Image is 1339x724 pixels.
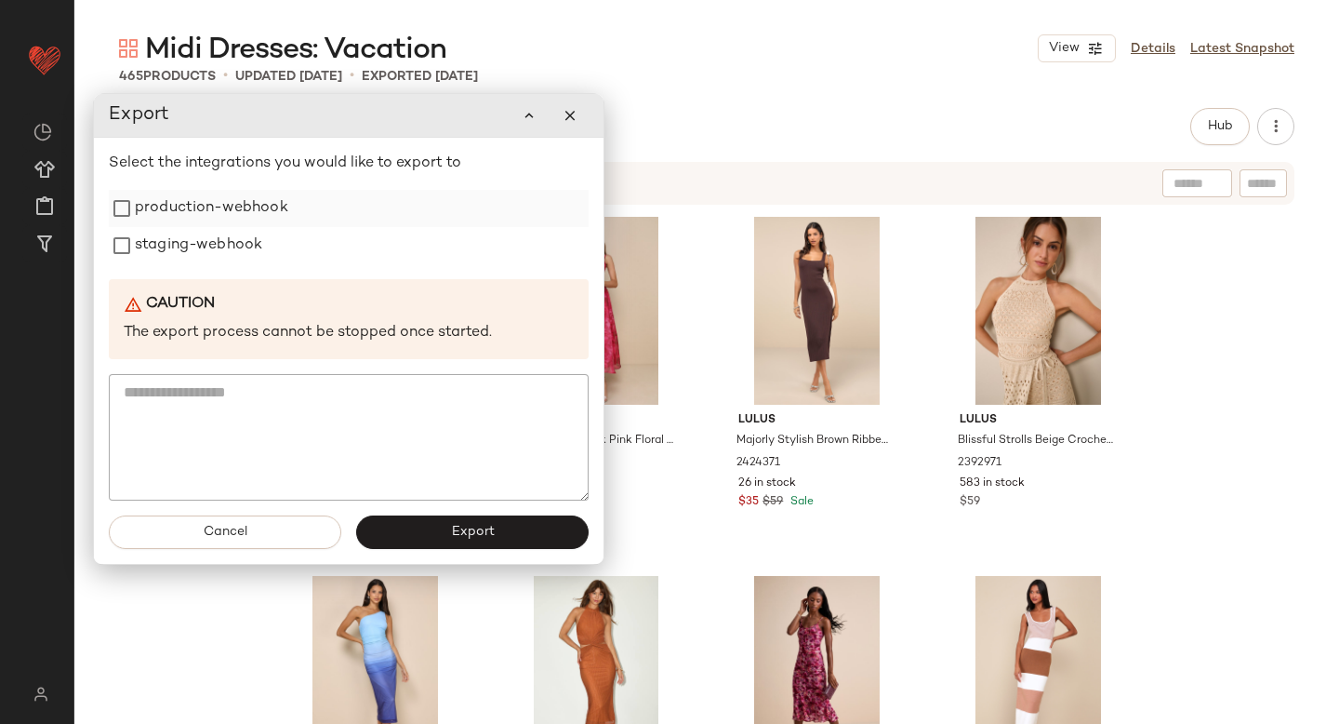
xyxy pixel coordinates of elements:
span: 26 in stock [738,476,796,492]
span: Lulus [960,412,1117,429]
a: Details [1131,39,1175,59]
span: Export [109,101,170,130]
p: Exported [DATE] [362,67,478,87]
span: $59 [960,494,980,511]
img: 11548321_2392971.jpg [945,217,1132,405]
b: Caution [146,294,215,315]
p: updated [DATE] [235,67,342,87]
span: 2392971 [958,455,1001,472]
span: 2424371 [736,455,780,472]
span: View [1048,41,1080,56]
span: $35 [738,494,759,511]
button: Hub [1190,108,1250,145]
span: Cancel [203,525,247,540]
span: Lulus [738,412,895,429]
img: svg%3e [119,39,138,58]
p: The export process cannot be stopped once started. [124,323,574,344]
span: Export [450,525,494,540]
span: • [223,65,228,87]
span: • [350,65,354,87]
span: Majorly Stylish Brown Ribbed Knit Sleeveless A-Line Midi Dress [736,433,894,449]
img: svg%3e [33,123,52,141]
span: Midi Dresses: Vacation [145,32,446,69]
button: View [1038,34,1116,62]
a: Latest Snapshot [1190,39,1294,59]
label: production-webhook [135,190,288,227]
p: Select the integrations you would like to export to [109,153,589,175]
img: svg%3e [22,687,59,702]
span: 583 in stock [960,476,1025,492]
span: Blissful Strolls Beige Crochet Faux-Wrap Halter Midi Dress [958,433,1115,449]
span: $59 [762,494,783,511]
div: Products [119,67,216,87]
span: Hub [1207,119,1233,134]
span: 465 [119,70,143,84]
img: 11843481_2424371.jpg [723,217,910,405]
span: Sale [787,496,814,508]
label: staging-webhook [135,227,262,264]
button: Export [356,516,589,549]
button: Cancel [109,516,341,549]
img: heart_red.DM2ytmEG.svg [26,41,63,78]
